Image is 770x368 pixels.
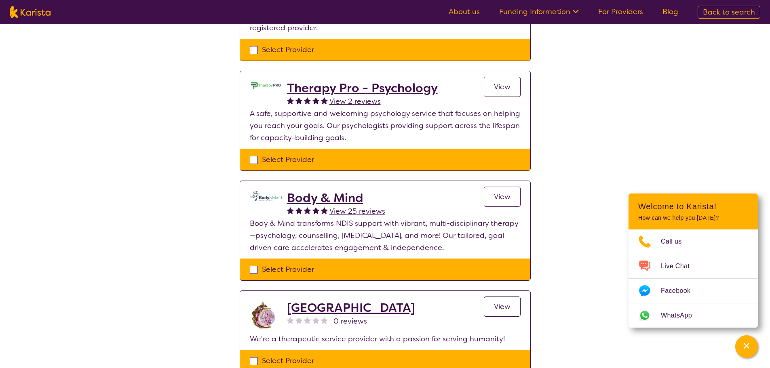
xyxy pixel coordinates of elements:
[250,333,521,345] p: We're a therapeutic service provider with a passion for serving humanity!
[329,95,381,107] a: View 2 reviews
[312,97,319,104] img: fullstar
[638,214,748,221] p: How can we help you [DATE]?
[287,207,294,214] img: fullstar
[598,7,643,17] a: For Providers
[661,236,692,248] span: Call us
[329,97,381,106] span: View 2 reviews
[304,207,311,214] img: fullstar
[295,317,302,324] img: nonereviewstar
[321,207,328,214] img: fullstar
[494,82,511,92] span: View
[321,317,328,324] img: nonereviewstar
[333,315,367,327] span: 0 reviews
[250,191,282,201] img: qmpolprhjdhzpcuekzqg.svg
[287,191,385,205] a: Body & Mind
[250,107,521,144] p: A safe, supportive and welcoming psychology service that focuses on helping you reach your goals....
[329,205,385,217] a: View 25 reviews
[629,193,758,328] div: Channel Menu
[661,309,702,322] span: WhatsApp
[250,81,282,90] img: dzo1joyl8vpkomu9m2qk.jpg
[304,97,311,104] img: fullstar
[287,97,294,104] img: fullstar
[698,6,760,19] a: Back to search
[304,317,311,324] img: nonereviewstar
[662,7,678,17] a: Blog
[295,97,302,104] img: fullstar
[629,229,758,328] ul: Choose channel
[494,192,511,202] span: View
[629,303,758,328] a: Web link opens in a new tab.
[484,187,521,207] a: View
[499,7,579,17] a: Funding Information
[484,77,521,97] a: View
[312,207,319,214] img: fullstar
[638,202,748,211] h2: Welcome to Karista!
[329,206,385,216] span: View 25 reviews
[484,297,521,317] a: View
[250,217,521,254] p: Body & Mind transforms NDIS support with vibrant, multi-disciplinary therapy—psychology, counsell...
[295,207,302,214] img: fullstar
[312,317,319,324] img: nonereviewstar
[250,301,282,333] img: rfp8ty096xuptqd48sbm.jpg
[735,335,758,358] button: Channel Menu
[287,317,294,324] img: nonereviewstar
[321,97,328,104] img: fullstar
[449,7,480,17] a: About us
[661,285,700,297] span: Facebook
[703,7,755,17] span: Back to search
[287,301,415,315] a: [GEOGRAPHIC_DATA]
[287,81,438,95] a: Therapy Pro - Psychology
[494,302,511,311] span: View
[10,6,51,18] img: Karista logo
[661,260,699,272] span: Live Chat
